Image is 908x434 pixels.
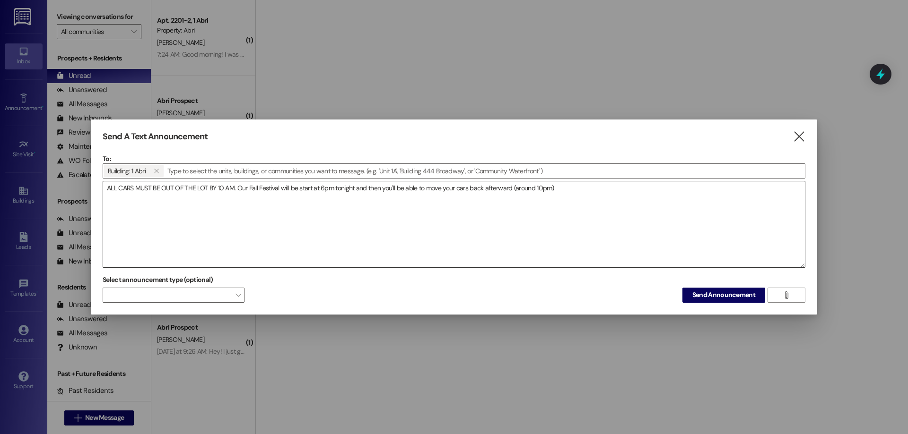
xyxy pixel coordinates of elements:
h3: Send A Text Announcement [103,131,208,142]
i:  [783,291,790,299]
i:  [154,167,159,175]
span: Building: 1 Abri [108,165,146,177]
input: Type to select the units, buildings, or communities you want to message. (e.g. 'Unit 1A', 'Buildi... [165,164,805,178]
div: ALL CARS MUST BE OUT OF THE LOT BY 10 AM. Our Fall Festival will be start at 6pm tonight and then... [103,181,805,268]
button: Building: 1 Abri [149,165,164,177]
button: Send Announcement [682,288,765,303]
label: Select announcement type (optional) [103,272,213,287]
span: Send Announcement [692,290,755,300]
textarea: ALL CARS MUST BE OUT OF THE LOT BY 10 AM. Our Fall Festival will be start at 6pm tonight and then... [103,181,805,267]
i:  [793,132,805,142]
p: To: [103,154,805,163]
